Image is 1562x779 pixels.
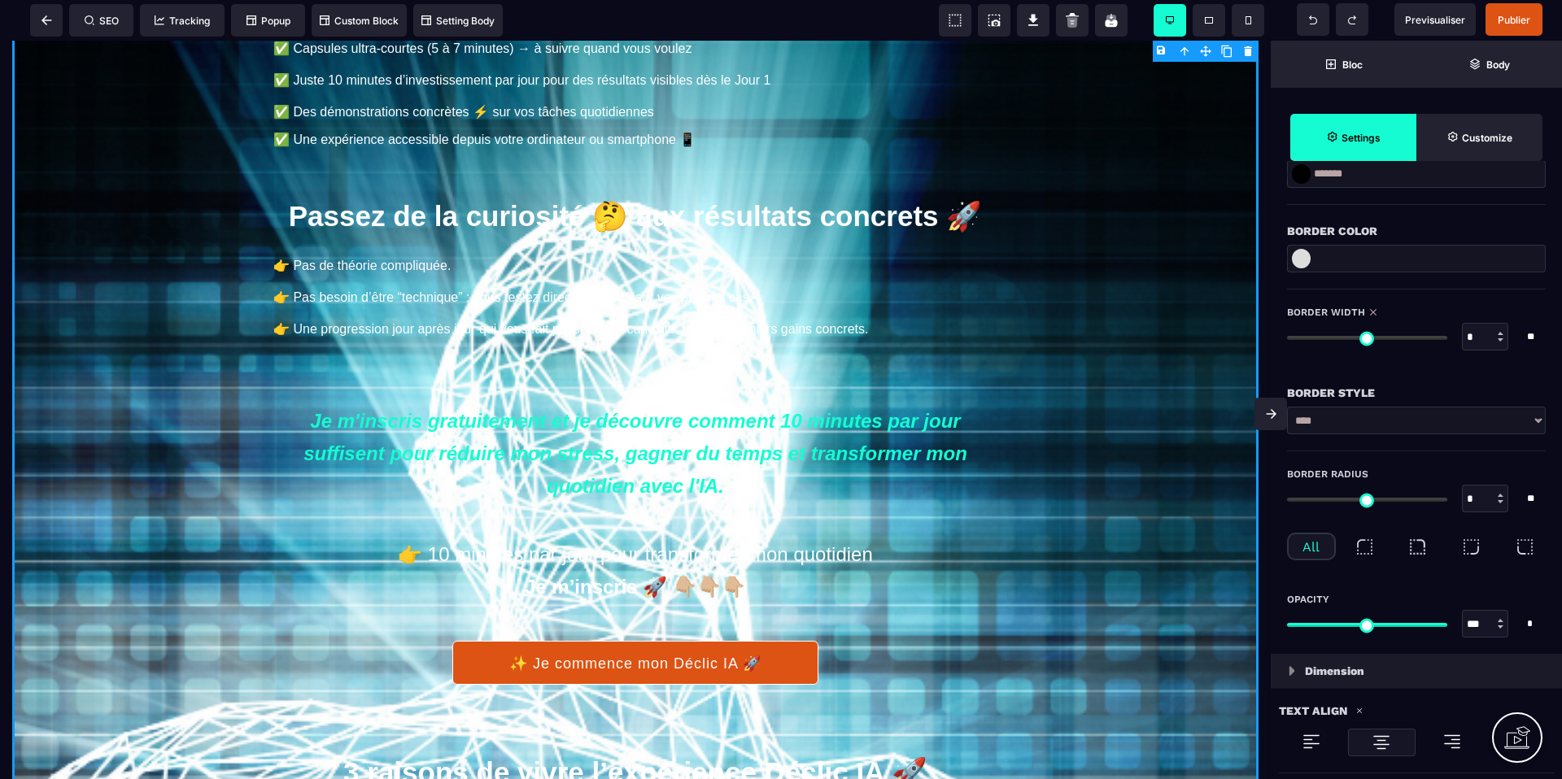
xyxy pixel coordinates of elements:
[1289,666,1295,676] img: loading
[1290,114,1416,161] span: Settings
[269,213,1001,237] text: 👉 Pas de théorie compliquée.
[525,535,746,557] b: Je m’inscris 🚀 👇🏼👇🏼👇🏼
[1515,537,1535,557] img: bottom-left-radius.301b1bf6.svg
[1416,41,1562,88] span: Open Layer Manager
[1416,114,1542,161] span: Open Style Manager
[1287,306,1365,319] span: Border Width
[939,4,971,37] span: View components
[269,276,1001,300] text: 👉 Une progression jour après jour qui vous fait passer de la curiosité… à vos premiers gains conc...
[1442,732,1462,751] img: loading
[978,4,1010,37] span: Screenshot
[303,369,967,456] b: Je m'inscris gratuitement et je découvre comment 10 minutes par jour suffisent pour réduire mon s...
[1279,701,1347,720] p: Text Align
[269,245,1001,268] text: 👉 Pas besoin d’être “technique” : vous testez directement l’IA sur vos propres cas.
[1462,132,1512,144] strong: Customize
[1302,732,1321,751] img: loading
[1407,537,1428,557] img: top-right-radius.9e58d49b.svg
[421,15,495,27] span: Setting Body
[1287,383,1546,403] div: Border Style
[1287,468,1368,481] span: Border Radius
[1342,59,1363,71] strong: Bloc
[1355,537,1375,557] img: top-left-radius.822a4e29.svg
[1342,132,1381,144] strong: Settings
[1372,733,1391,752] img: loading
[155,15,210,27] span: Tracking
[1394,3,1476,36] span: Preview
[1287,593,1329,606] span: Opacity
[452,600,818,644] button: ✨ Je commence mon Déclic IA 🚀
[1271,41,1416,88] span: Open Blocks
[273,503,997,568] div: 👉 10 minutes par jour pour transformer mon quotidien
[1486,59,1510,71] strong: Body
[12,159,1259,197] text: Passez de la curiosité 🤔 aux résultats concrets 🚀
[85,15,119,27] span: SEO
[269,87,1001,111] text: ✅ Une expérience accessible depuis votre ordinateur ou smartphone 📱
[1305,661,1364,681] p: Dimension
[247,15,290,27] span: Popup
[1498,14,1530,26] span: Publier
[1461,537,1481,557] img: bottom-right-radius.9d9d0345.svg
[320,15,399,27] span: Custom Block
[1355,707,1363,715] img: loading
[269,59,1001,83] text: ✅ Des démonstrations concrètes ⚡ sur vos tâches quotidiennes
[1405,14,1465,26] span: Previsualiser
[1287,221,1546,241] div: Border Color
[269,28,1001,51] text: ✅ Juste 10 minutes d’investissement par jour pour des résultats visibles dès le Jour 1
[12,716,1259,753] text: 3 raisons de vivre l’expérience Déclic IA 🚀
